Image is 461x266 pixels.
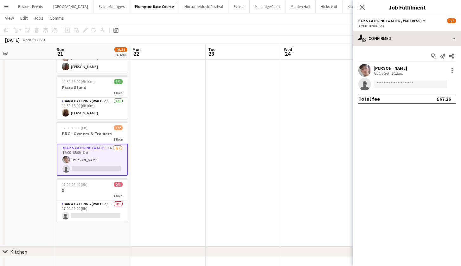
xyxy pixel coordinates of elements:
span: 1/1 [114,79,123,84]
h3: Pizza Stand [57,85,128,90]
span: 26/51 [114,47,127,52]
span: Week 38 [21,37,37,42]
button: Hickstead [316,0,343,13]
button: Bar & Catering (Waiter / waitress) [358,18,427,23]
a: Comms [47,14,67,22]
span: 11:50-18:00 (6h10m) [62,79,95,84]
span: 24 [283,50,292,57]
span: 0/1 [114,182,123,187]
span: 23 [207,50,215,57]
h3: Job Fulfilment [353,3,461,11]
div: 14 Jobs [115,53,127,57]
app-card-role: Bar & Catering (Waiter / waitress)1/111:50-18:00 (6h10m)[PERSON_NAME] [57,98,128,119]
span: 1 Role [113,193,123,198]
span: 17:00-22:00 (5h) [62,182,87,187]
div: Not rated [374,71,390,76]
a: View [3,14,16,22]
div: Confirmed [353,31,461,46]
span: Tue [208,47,215,52]
a: Jobs [31,14,46,22]
button: Millbridge Court [250,0,285,13]
h3: X [57,187,128,193]
span: Sun [57,47,64,52]
button: [GEOGRAPHIC_DATA] [48,0,93,13]
span: 12:00-18:00 (6h) [62,125,87,130]
div: £67.26 [437,96,451,102]
div: BST [39,37,46,42]
button: Morden Hall [285,0,316,13]
div: 12:00-18:00 (6h) [358,23,456,28]
span: View [5,15,14,21]
h3: PRC - Owners & Trainers [57,131,128,136]
span: 1 Role [113,91,123,95]
span: Mon [132,47,141,52]
span: Bar & Catering (Waiter / waitress) [358,18,422,23]
app-card-role: Bar & Catering (Waiter / waitress)0/117:00-22:00 (5h) [57,200,128,222]
div: Total fee [358,96,380,102]
app-job-card: 17:00-22:00 (5h)0/1X1 RoleBar & Catering (Waiter / waitress)0/117:00-22:00 (5h) [57,178,128,222]
div: 10.2km [390,71,404,76]
div: [DATE] [5,37,20,43]
button: Nocturne Music Festival [179,0,228,13]
button: Bespoke Events [13,0,48,13]
button: Event Managers [93,0,130,13]
button: Events [228,0,250,13]
div: Kitchen [10,249,27,255]
span: 1 Role [113,137,123,142]
button: Kitchen [343,0,366,13]
app-job-card: 11:50-18:00 (6h10m)1/1Pizza Stand1 RoleBar & Catering (Waiter / waitress)1/111:50-18:00 (6h10m)[P... [57,75,128,119]
app-job-card: 12:00-18:00 (6h)1/2PRC - Owners & Trainers1 RoleBar & Catering (Waiter / waitress)1A1/212:00-18:0... [57,122,128,176]
span: Jobs [34,15,43,21]
span: Wed [284,47,292,52]
span: Edit [20,15,28,21]
span: 21 [56,50,64,57]
div: [PERSON_NAME] [374,65,407,71]
app-card-role: Bar & Catering (Waiter / waitress)1A1/212:00-18:00 (6h)[PERSON_NAME] [57,144,128,176]
span: 1/2 [447,18,456,23]
span: 1/2 [114,125,123,130]
button: Plumpton Race Course [130,0,179,13]
span: Comms [50,15,64,21]
a: Edit [18,14,30,22]
span: 22 [131,50,141,57]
